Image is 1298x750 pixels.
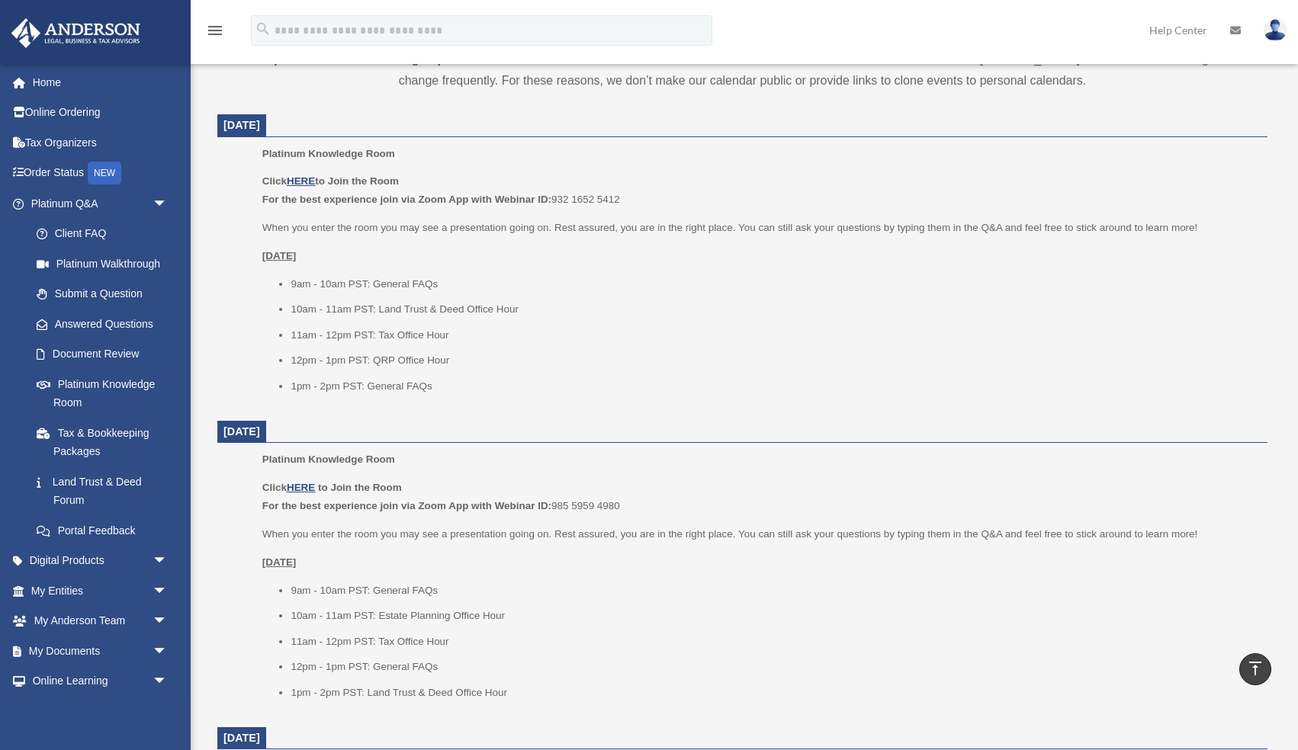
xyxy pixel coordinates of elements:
a: menu [206,27,224,40]
b: to Join the Room [318,482,402,493]
a: Tax & Bookkeeping Packages [21,418,191,466]
p: When you enter the room you may see a presentation going on. Rest assured, you are in the right p... [262,525,1257,543]
span: arrow_drop_down [153,188,183,220]
a: Digital Productsarrow_drop_down [11,546,191,576]
span: arrow_drop_down [153,696,183,727]
a: HERE [287,482,315,493]
a: Tax Organizers [11,127,191,158]
u: [DATE] [262,556,297,568]
li: 12pm - 1pm PST: General FAQs [291,658,1257,676]
li: 9am - 10am PST: General FAQs [291,275,1257,293]
li: 1pm - 2pm PST: General FAQs [291,377,1257,396]
a: Home [11,67,191,98]
a: Submit a Question [21,279,191,309]
i: search [255,21,271,37]
a: Online Ordering [11,98,191,128]
a: Answered Questions [21,309,191,339]
li: 9am - 10am PST: General FAQs [291,582,1257,600]
strong: . [471,53,474,66]
a: HERE [287,175,315,187]
span: [DATE] [223,119,260,131]
b: Click to Join the Room [262,175,399,187]
li: 11am - 12pm PST: Tax Office Hour [291,633,1257,651]
a: Order StatusNEW [11,158,191,189]
a: here [445,53,471,66]
b: For the best experience join via Zoom App with Webinar ID: [262,194,551,205]
a: My Anderson Teamarrow_drop_down [11,606,191,636]
p: 932 1652 5412 [262,172,1257,208]
li: 1pm - 2pm PST: Land Trust & Deed Office Hour [291,684,1257,702]
a: Platinum Q&Aarrow_drop_down [11,188,191,219]
span: arrow_drop_down [153,575,183,607]
div: NEW [88,162,121,184]
p: 985 5959 4980 [262,479,1257,514]
a: Document Review [21,339,191,370]
a: Online Learningarrow_drop_down [11,666,191,697]
img: Anderson Advisors Platinum Portal [7,18,145,48]
span: [DATE] [223,425,260,437]
b: For the best experience join via Zoom App with Webinar ID: [262,500,551,511]
p: When you enter the room you may see a presentation going on. Rest assured, you are in the right p... [262,219,1257,237]
a: My Entitiesarrow_drop_down [11,575,191,606]
a: Billingarrow_drop_down [11,696,191,726]
span: arrow_drop_down [153,546,183,577]
span: arrow_drop_down [153,606,183,637]
a: Platinum Walkthrough [21,248,191,279]
a: Platinum Knowledge Room [21,369,183,418]
li: 12pm - 1pm PST: QRP Office Hour [291,351,1257,370]
li: 11am - 12pm PST: Tax Office Hour [291,326,1257,345]
li: 10am - 11am PST: Land Trust & Deed Office Hour [291,300,1257,319]
span: arrow_drop_down [153,636,183,667]
span: Platinum Knowledge Room [262,148,395,159]
i: vertical_align_top [1246,659,1264,678]
li: 10am - 11am PST: Estate Planning Office Hour [291,607,1257,625]
a: vertical_align_top [1239,653,1271,685]
a: My Documentsarrow_drop_down [11,636,191,666]
i: menu [206,21,224,40]
span: Platinum Knowledge Room [262,454,395,465]
a: Client FAQ [21,219,191,249]
u: [DATE] [262,250,297,261]
a: Land Trust & Deed Forum [21,466,191,515]
a: Portal Feedback [21,515,191,546]
span: arrow_drop_down [153,666,183,697]
b: Click [262,482,318,493]
img: User Pic [1264,19,1287,41]
span: [DATE] [223,732,260,744]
